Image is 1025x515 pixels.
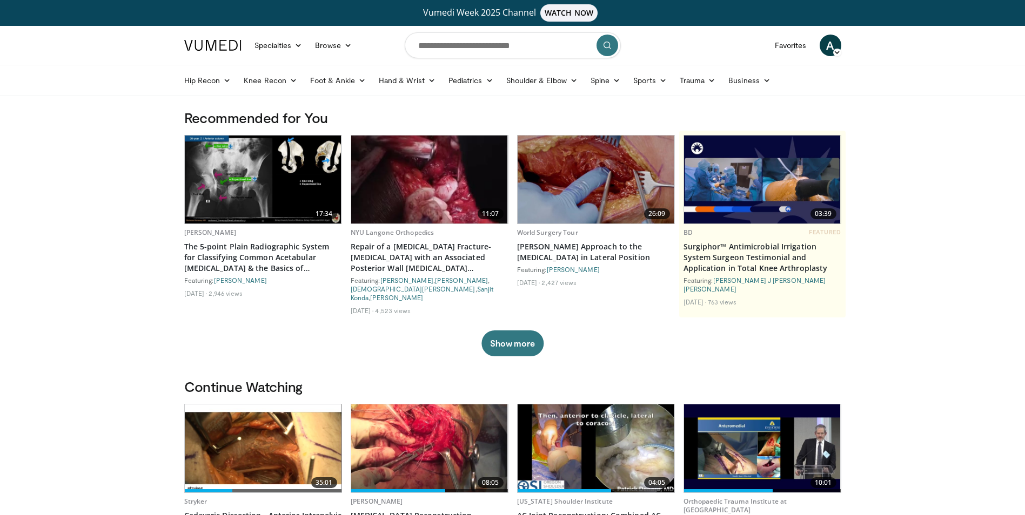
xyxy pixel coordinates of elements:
[820,35,841,56] a: A
[372,70,442,91] a: Hand & Wrist
[517,228,578,237] a: World Surgery Tour
[311,208,337,219] span: 17:34
[185,135,341,223] img: dd9b4478-c590-4a8c-8ed5-7f8bbcfa5deb.620x360_q85_upscale.jpg
[684,404,841,492] a: 10:01
[248,35,309,56] a: Specialties
[810,208,836,219] span: 03:39
[684,404,841,492] img: 127f4f2f-edf0-4579-a465-304fe8aa4da2.620x360_q85_upscale.jpg
[517,278,540,287] li: [DATE]
[309,35,358,56] a: Browse
[351,276,508,302] div: Featuring: , , , ,
[351,228,434,237] a: NYU Langone Orthopedics
[304,70,372,91] a: Foot & Ankle
[500,70,584,91] a: Shoulder & Elbow
[673,70,722,91] a: Trauma
[351,241,508,274] a: Repair of a [MEDICAL_DATA] Fracture-[MEDICAL_DATA] with an Associated Posterior Wall [MEDICAL_DAT...
[684,276,841,293] div: Featuring:
[684,228,693,237] a: BD
[178,70,238,91] a: Hip Recon
[517,497,613,506] a: [US_STATE] Shoulder Institute
[184,228,237,237] a: [PERSON_NAME]
[442,70,500,91] a: Pediatrics
[809,228,841,236] span: FEATURED
[351,306,374,315] li: [DATE]
[518,135,674,223] img: ed7d6b6a-cad9-4095-bee6-b1d5129b42a9.620x360_q85_upscale.jpg
[351,135,508,223] a: 11:07
[684,135,841,223] a: 03:39
[351,497,403,506] a: [PERSON_NAME]
[584,70,627,91] a: Spine
[684,497,787,514] a: Orthopaedic Trauma Institute at [GEOGRAPHIC_DATA]
[184,289,207,297] li: [DATE]
[518,135,674,223] a: 26:09
[214,276,267,284] a: [PERSON_NAME]
[380,276,433,284] a: [PERSON_NAME]
[810,477,836,488] span: 10:01
[184,497,207,506] a: Stryker
[311,477,337,488] span: 35:01
[237,70,304,91] a: Knee Recon
[185,404,341,492] img: e4a99802-c30d-47bf-a264-eaadf192668e.620x360_q85_upscale.jpg
[185,404,341,492] a: 35:01
[375,306,411,315] li: 4,523 views
[186,4,840,22] a: Vumedi Week 2025 ChannelWATCH NOW
[540,4,598,22] span: WATCH NOW
[627,70,673,91] a: Sports
[722,70,777,91] a: Business
[370,294,423,301] a: [PERSON_NAME]
[435,276,488,284] a: [PERSON_NAME]
[351,135,508,223] img: e0bf5789-0c21-4b22-913b-182734ea1c3f.620x360_q85_upscale.jpg
[185,135,341,223] a: 17:34
[684,297,707,306] li: [DATE]
[547,266,600,273] a: [PERSON_NAME]
[644,208,670,219] span: 26:09
[518,404,674,492] a: 04:05
[351,404,508,492] img: 0ba6bed5-01ae-4060-a0a8-5190f10ece6d.620x360_q85_upscale.jpg
[209,289,243,297] li: 2,946 views
[184,241,342,274] a: The 5-point Plain Radiographic System for Classifying Common Acetabular [MEDICAL_DATA] & the Basi...
[184,378,841,395] h3: Continue Watching
[351,404,508,492] a: 08:05
[184,276,342,284] div: Featuring:
[708,297,736,306] li: 763 views
[351,285,494,301] a: Sanjit Konda
[351,285,475,293] a: [DEMOGRAPHIC_DATA][PERSON_NAME]
[684,135,841,223] img: 70422da6-974a-44ac-bf9d-78c82a89d891.620x360_q85_upscale.jpg
[517,265,675,274] div: Featuring:
[184,40,242,51] img: VuMedi Logo
[184,109,841,126] h3: Recommended for You
[644,477,670,488] span: 04:05
[684,276,826,293] a: [PERSON_NAME] J [PERSON_NAME] [PERSON_NAME]
[518,404,674,492] img: 70018961-345c-4e59-8388-c223ddd775a1.620x360_q85_upscale.jpg
[517,241,675,263] a: [PERSON_NAME] Approach to the [MEDICAL_DATA] in Lateral Position
[478,477,504,488] span: 08:05
[481,330,544,356] button: Show more
[541,278,577,287] li: 2,427 views
[684,241,841,274] a: Surgiphor™ Antimicrobial Irrigation System Surgeon Testimonial and Application in Total Knee Arth...
[405,32,621,58] input: Search topics, interventions
[478,208,504,219] span: 11:07
[768,35,813,56] a: Favorites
